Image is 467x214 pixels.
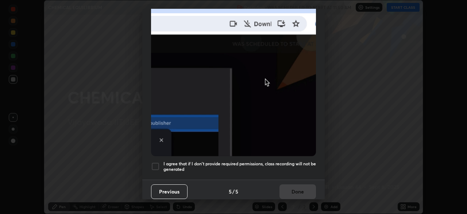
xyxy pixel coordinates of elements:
h4: 5 [229,188,232,195]
h5: I agree that if I don't provide required permissions, class recording will not be generated [163,161,316,172]
h4: 5 [235,188,238,195]
button: Previous [151,184,188,199]
h4: / [232,188,235,195]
